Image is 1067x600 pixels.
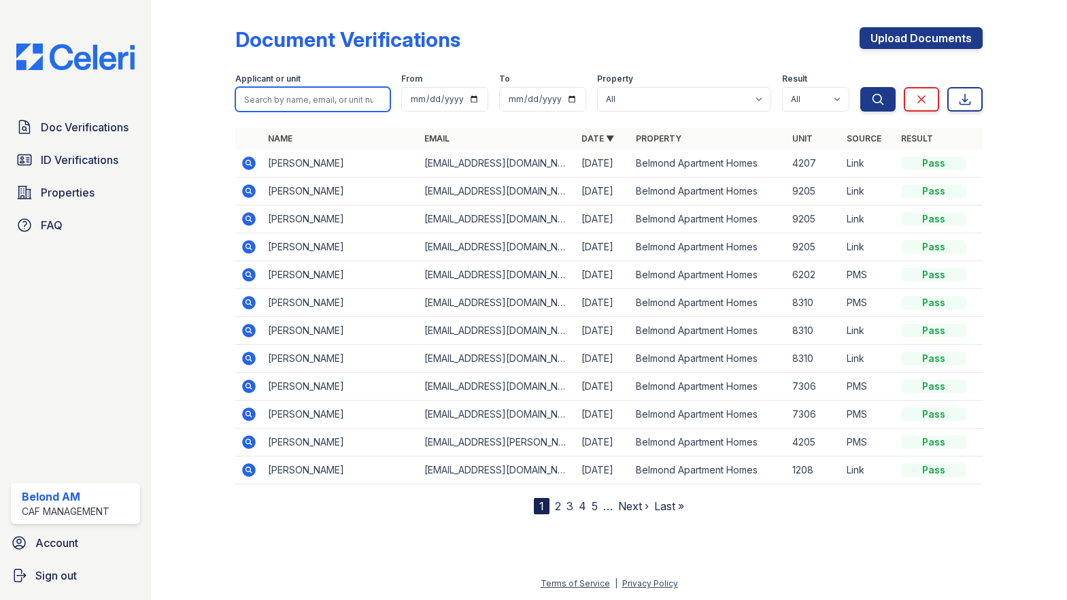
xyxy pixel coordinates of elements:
td: [PERSON_NAME] [262,178,420,205]
td: 7306 [787,373,841,401]
div: Pass [901,212,966,226]
span: Sign out [35,567,77,584]
span: FAQ [41,217,63,233]
a: Name [268,133,292,144]
td: [PERSON_NAME] [262,233,420,261]
a: 2 [555,499,561,513]
td: 6202 [787,261,841,289]
td: PMS [841,373,896,401]
td: Belmond Apartment Homes [630,317,787,345]
a: Result [901,133,933,144]
td: [PERSON_NAME] [262,373,420,401]
td: Belmond Apartment Homes [630,289,787,317]
td: [PERSON_NAME] [262,345,420,373]
a: Property [636,133,681,144]
label: Applicant or unit [235,73,301,84]
td: Belmond Apartment Homes [630,261,787,289]
td: 9205 [787,178,841,205]
td: [DATE] [576,205,630,233]
span: Properties [41,184,95,201]
td: [DATE] [576,317,630,345]
td: [EMAIL_ADDRESS][DOMAIN_NAME] [419,178,576,205]
div: Pass [901,240,966,254]
span: Doc Verifications [41,119,129,135]
span: … [603,498,613,514]
td: 7306 [787,401,841,429]
td: [DATE] [576,261,630,289]
td: [EMAIL_ADDRESS][DOMAIN_NAME] [419,456,576,484]
div: Pass [901,296,966,310]
td: [PERSON_NAME] [262,401,420,429]
img: CE_Logo_Blue-a8612792a0a2168367f1c8372b55b34899dd931a85d93a1a3d3e32e68fde9ad4.png [5,44,146,70]
label: To [499,73,510,84]
div: Pass [901,352,966,365]
a: ID Verifications [11,146,140,173]
div: Pass [901,324,966,337]
td: Belmond Apartment Homes [630,345,787,373]
td: [DATE] [576,233,630,261]
td: PMS [841,289,896,317]
td: [PERSON_NAME] [262,429,420,456]
td: Belmond Apartment Homes [630,373,787,401]
a: 5 [592,499,598,513]
td: [EMAIL_ADDRESS][DOMAIN_NAME] [419,289,576,317]
a: Source [847,133,881,144]
td: 4207 [787,150,841,178]
td: [EMAIL_ADDRESS][DOMAIN_NAME] [419,261,576,289]
a: Sign out [5,562,146,589]
td: [EMAIL_ADDRESS][DOMAIN_NAME] [419,150,576,178]
td: Link [841,233,896,261]
a: Last » [654,499,684,513]
a: Date ▼ [581,133,614,144]
label: From [401,73,422,84]
td: Belmond Apartment Homes [630,205,787,233]
td: 8310 [787,289,841,317]
div: Pass [901,184,966,198]
a: Email [424,133,450,144]
a: Upload Documents [860,27,983,49]
td: Belmond Apartment Homes [630,178,787,205]
a: Next › [618,499,649,513]
td: Link [841,178,896,205]
td: [PERSON_NAME] [262,289,420,317]
td: [DATE] [576,178,630,205]
td: [PERSON_NAME] [262,205,420,233]
td: [DATE] [576,429,630,456]
td: [EMAIL_ADDRESS][DOMAIN_NAME] [419,345,576,373]
a: Properties [11,179,140,206]
td: [DATE] [576,345,630,373]
td: Link [841,456,896,484]
td: 9205 [787,205,841,233]
a: Doc Verifications [11,114,140,141]
div: Document Verifications [235,27,460,52]
td: Belmond Apartment Homes [630,429,787,456]
td: [PERSON_NAME] [262,317,420,345]
td: 8310 [787,317,841,345]
div: CAF Management [22,505,109,518]
label: Result [782,73,807,84]
a: 4 [579,499,586,513]
td: [EMAIL_ADDRESS][PERSON_NAME][DOMAIN_NAME] [419,429,576,456]
td: PMS [841,401,896,429]
div: Pass [901,156,966,170]
a: Privacy Policy [622,578,678,588]
td: [EMAIL_ADDRESS][DOMAIN_NAME] [419,317,576,345]
td: [DATE] [576,150,630,178]
td: 8310 [787,345,841,373]
td: Link [841,317,896,345]
td: 4205 [787,429,841,456]
td: [EMAIL_ADDRESS][DOMAIN_NAME] [419,205,576,233]
div: Pass [901,380,966,393]
td: Belmond Apartment Homes [630,150,787,178]
td: Link [841,345,896,373]
td: [DATE] [576,456,630,484]
div: Pass [901,463,966,477]
div: Pass [901,435,966,449]
span: ID Verifications [41,152,118,168]
div: | [615,578,617,588]
td: 9205 [787,233,841,261]
div: Pass [901,268,966,282]
td: 1208 [787,456,841,484]
input: Search by name, email, or unit number [235,87,391,112]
